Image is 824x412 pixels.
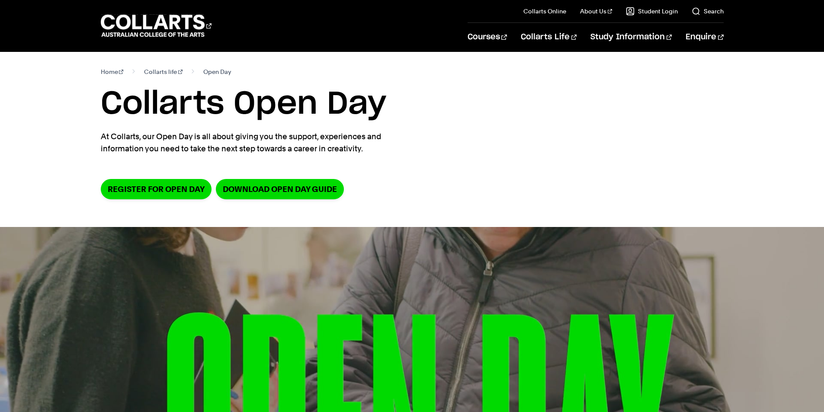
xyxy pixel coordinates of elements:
[580,7,612,16] a: About Us
[590,23,672,51] a: Study Information
[523,7,566,16] a: Collarts Online
[626,7,678,16] a: Student Login
[101,13,212,38] div: Go to homepage
[101,179,212,199] a: Register for Open Day
[692,7,724,16] a: Search
[686,23,723,51] a: Enquire
[144,66,183,78] a: Collarts life
[101,85,724,124] h1: Collarts Open Day
[101,131,417,155] p: At Collarts, our Open Day is all about giving you the support, experiences and information you ne...
[203,66,231,78] span: Open Day
[101,66,124,78] a: Home
[216,179,344,199] a: DOWNLOAD OPEN DAY GUIDE
[468,23,507,51] a: Courses
[521,23,577,51] a: Collarts Life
